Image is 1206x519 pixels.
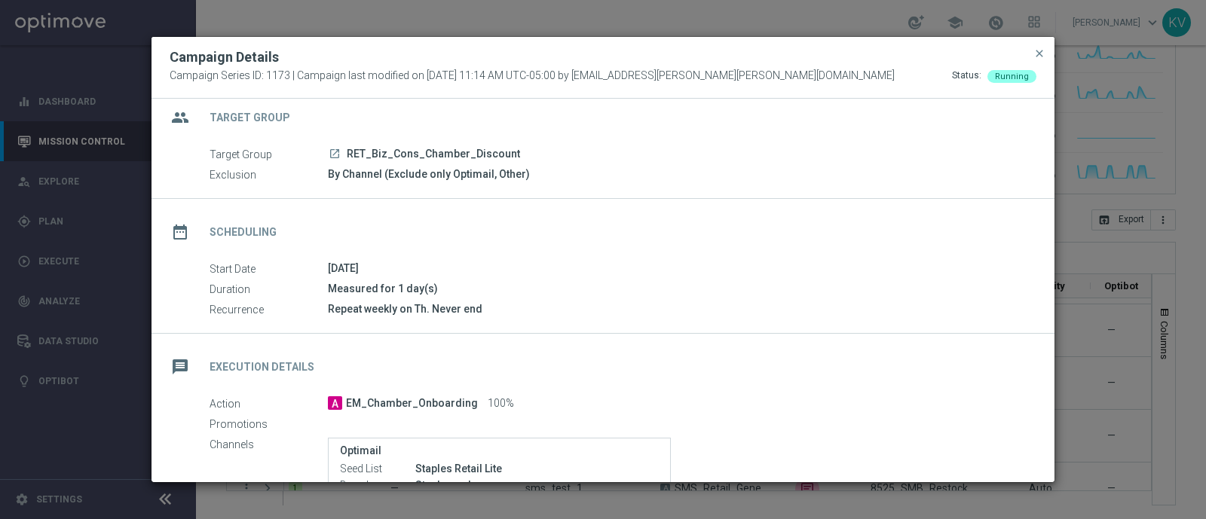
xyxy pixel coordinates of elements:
h2: Scheduling [210,225,277,240]
a: launch [328,148,341,161]
label: Channels [210,438,328,451]
colored-tag: Running [987,69,1036,81]
div: Status: [952,69,981,83]
i: date_range [167,218,194,246]
i: message [167,353,194,380]
label: Action [210,397,328,411]
label: Brand [340,479,415,493]
label: Seed List [340,463,415,476]
label: Optimail [340,444,659,457]
label: Exclusion [210,168,328,182]
span: A [328,396,342,410]
span: Running [995,72,1029,81]
div: [DATE] [328,261,1025,276]
i: group [167,104,194,131]
span: RET_Biz_Cons_Chamber_Discount [347,148,520,161]
span: EM_Chamber_Onboarding [346,397,478,411]
span: Campaign Series ID: 1173 | Campaign last modified on [DATE] 11:14 AM UTC-05:00 by [EMAIL_ADDRESS]... [170,69,895,83]
div: Repeat weekly on Th. Never end [328,301,1025,316]
i: launch [329,148,341,160]
div: Staples_mkg [415,478,659,493]
div: By Channel (Exclude only Optimail, Other) [328,166,1025,182]
span: close [1033,47,1045,60]
span: 100% [488,397,514,411]
h2: Execution Details [210,360,314,374]
h2: Target Group [210,111,290,125]
div: Staples Retail Lite [415,461,659,476]
div: Measured for 1 day(s) [328,281,1025,296]
label: Duration [210,282,328,296]
label: Start Date [210,262,328,276]
label: Promotions [210,417,328,431]
label: Target Group [210,148,328,161]
h2: Campaign Details [170,48,279,66]
label: Recurrence [210,303,328,316]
